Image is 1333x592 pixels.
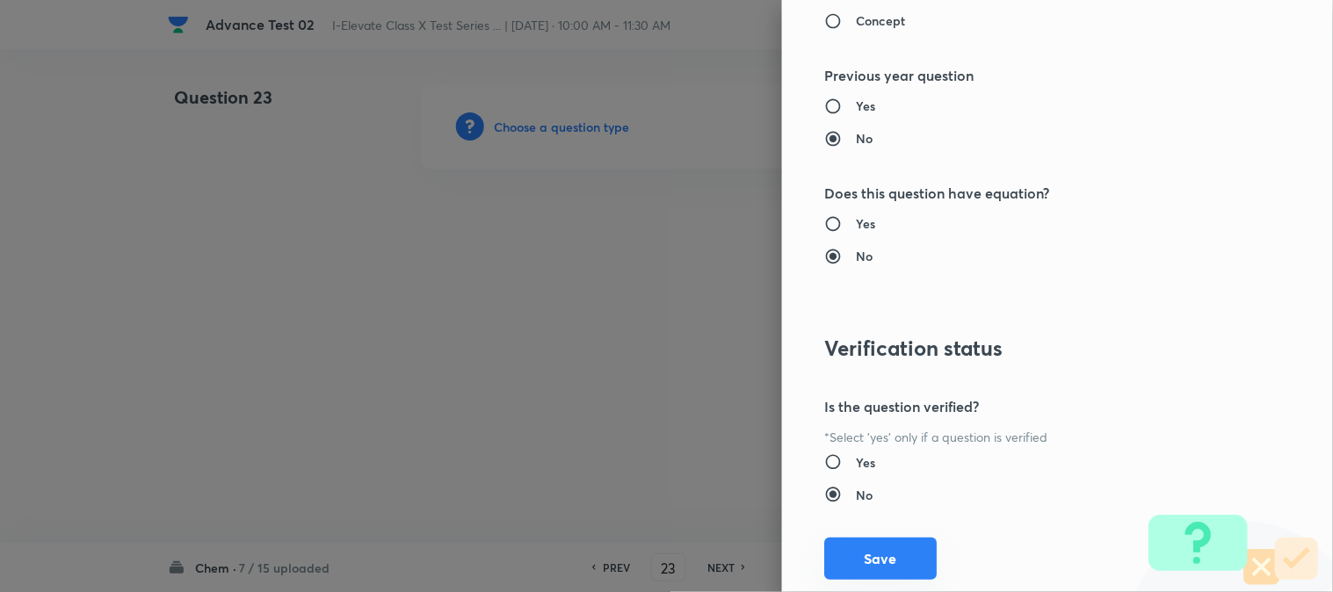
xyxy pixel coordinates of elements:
h6: No [856,486,873,504]
p: *Select 'yes' only if a question is verified [824,428,1232,446]
h6: No [856,129,873,148]
h5: Is the question verified? [824,396,1232,417]
h5: Does this question have equation? [824,183,1232,204]
h6: Yes [856,214,875,233]
h3: Verification status [824,336,1232,361]
h6: Yes [856,97,875,115]
h5: Previous year question [824,65,1232,86]
h6: Concept [856,11,905,30]
h6: No [856,247,873,265]
h6: Yes [856,453,875,472]
button: Save [824,538,937,580]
